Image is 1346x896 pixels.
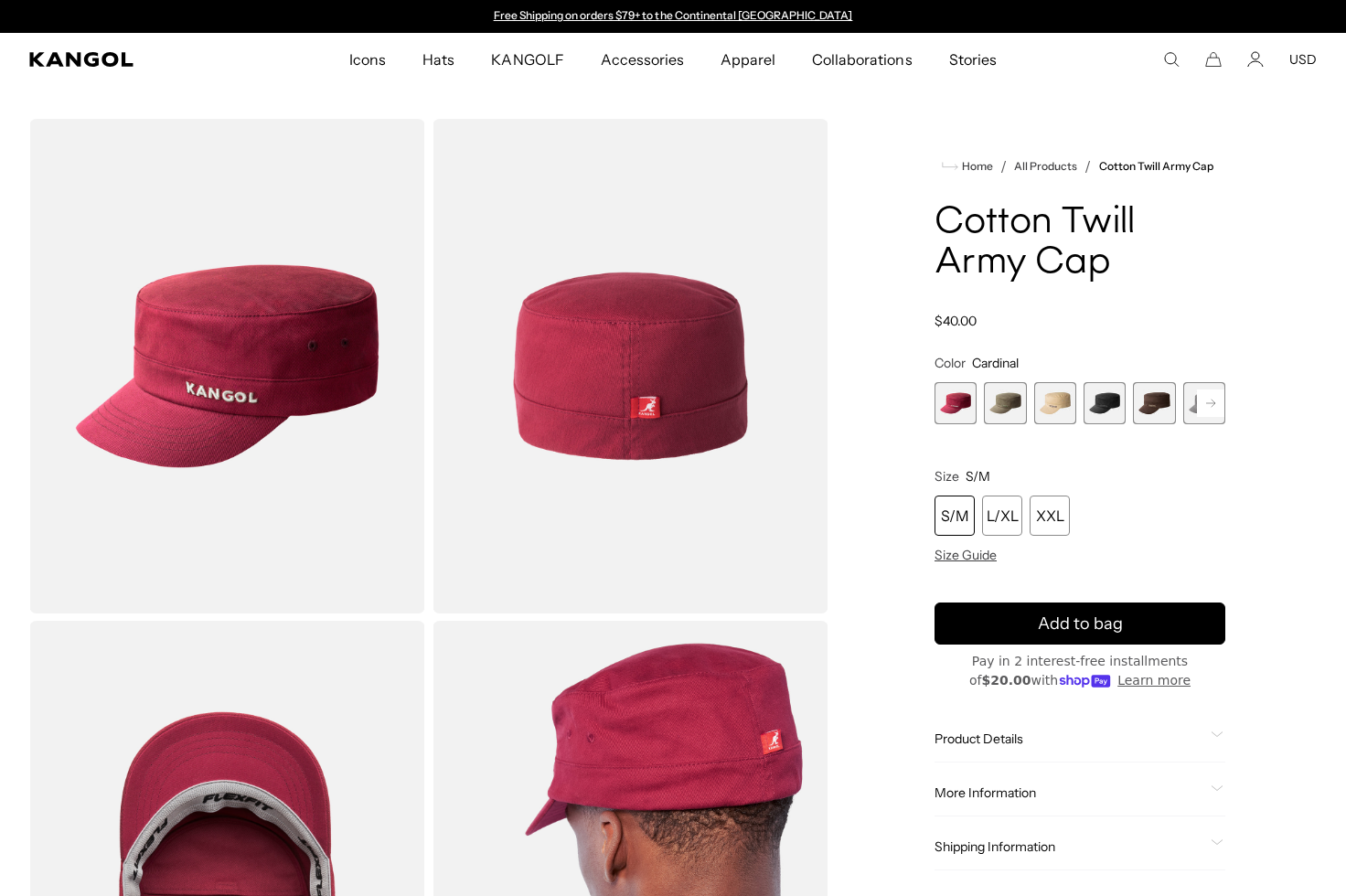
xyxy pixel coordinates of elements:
span: S/M [966,468,990,485]
div: L/XL [982,496,1022,536]
li: / [993,155,1007,177]
div: 3 of 9 [1034,382,1076,424]
a: Stories [931,33,1015,86]
button: USD [1289,51,1317,68]
span: More Information [935,784,1203,801]
h1: Cotton Twill Army Cap [935,203,1225,283]
a: Accessories [582,33,702,86]
label: Black [1084,382,1126,424]
span: Hats [422,33,454,86]
span: Product Details [935,731,1203,747]
a: Collaborations [794,33,930,86]
div: 1 of 2 [485,9,861,24]
label: Beige [1034,382,1076,424]
span: Add to bag [1038,612,1123,636]
img: color-cardinal [433,119,828,613]
a: Cotton Twill Army Cap [1099,160,1214,173]
span: Accessories [601,33,684,86]
label: Cardinal [935,382,977,424]
a: All Products [1014,160,1077,173]
div: 4 of 9 [1084,382,1126,424]
div: Announcement [485,9,861,24]
a: Hats [404,33,473,86]
a: Home [942,158,993,175]
span: Apparel [721,33,775,86]
a: Kangol [29,52,230,67]
div: S/M [935,496,975,536]
span: Stories [949,33,997,86]
li: / [1077,155,1091,177]
div: 1 of 9 [935,382,977,424]
label: Brown [1133,382,1175,424]
div: 5 of 9 [1133,382,1175,424]
slideshow-component: Announcement bar [485,9,861,24]
a: Apparel [702,33,794,86]
nav: breadcrumbs [935,155,1225,177]
button: Cart [1205,51,1222,68]
div: 6 of 9 [1183,382,1225,424]
span: $40.00 [935,313,977,329]
span: Size [935,468,959,485]
span: Size Guide [935,547,997,563]
a: KANGOLF [473,33,582,86]
button: Add to bag [935,603,1225,645]
div: 2 of 9 [984,382,1026,424]
span: KANGOLF [491,33,563,86]
span: Collaborations [812,33,912,86]
span: Shipping Information [935,838,1203,855]
label: Green [984,382,1026,424]
div: XXL [1030,496,1070,536]
span: Home [958,160,993,173]
label: Grey [1183,382,1225,424]
a: Account [1247,51,1264,68]
summary: Search here [1163,51,1180,68]
a: Free Shipping on orders $79+ to the Continental [GEOGRAPHIC_DATA] [494,8,853,22]
span: Cardinal [972,355,1019,371]
span: Icons [349,33,386,86]
span: Color [935,355,966,371]
a: Icons [331,33,404,86]
img: color-cardinal [29,119,425,613]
